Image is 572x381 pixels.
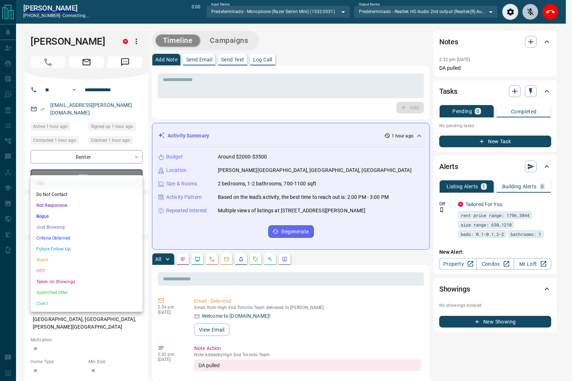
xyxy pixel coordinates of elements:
[31,222,143,233] li: Just Browsing
[31,287,143,298] li: Submitted Offer
[31,189,143,200] li: Do Not Contact
[31,233,143,244] li: Criteria Obtained
[31,244,143,254] li: Future Follow Up
[31,200,143,211] li: Not Responsive
[31,276,143,287] li: Taken on Showings
[31,211,143,222] li: Bogus
[31,265,143,276] li: HOT
[31,298,143,309] li: Client
[31,254,143,265] li: Warm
